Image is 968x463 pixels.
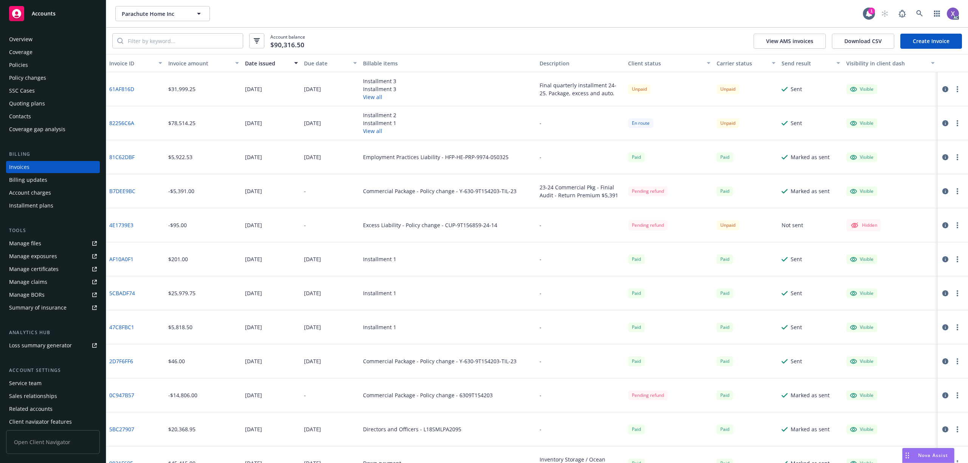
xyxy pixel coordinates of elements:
div: Policies [9,59,28,71]
a: Account charges [6,187,100,199]
div: Not sent [782,221,803,229]
div: Marked as sent [791,391,830,399]
div: Unpaid [717,220,739,230]
button: View AMS invoices [754,34,826,49]
button: Parachute Home Inc [115,6,210,21]
div: Coverage gap analysis [9,123,65,135]
div: Paid [717,288,733,298]
span: Open Client Navigator [6,430,100,454]
span: Paid [717,254,733,264]
div: Paid [628,254,645,264]
div: Client status [628,59,702,67]
a: Manage exposures [6,250,100,262]
a: Quoting plans [6,98,100,110]
div: - [304,221,306,229]
div: $5,818.50 [168,323,192,331]
div: - [304,187,306,195]
div: Visible [850,188,873,195]
div: Sent [791,85,802,93]
div: Manage exposures [9,250,57,262]
div: Excess Liability - Policy change - CUP-9T156859-24-14 [363,221,497,229]
div: - [540,357,541,365]
div: - [540,153,541,161]
div: [DATE] [245,323,262,331]
a: Invoices [6,161,100,173]
a: Service team [6,377,100,389]
a: Overview [6,33,100,45]
button: Nova Assist [902,448,954,463]
div: Sent [791,357,802,365]
div: $46.00 [168,357,185,365]
div: Installment 3 [363,85,396,93]
a: Coverage gap analysis [6,123,100,135]
button: View all [363,127,396,135]
div: [DATE] [245,153,262,161]
div: [DATE] [245,255,262,263]
div: Paid [717,322,733,332]
div: [DATE] [304,153,321,161]
div: Visible [850,154,873,161]
div: Sent [791,289,802,297]
div: Coverage [9,46,33,58]
a: Contacts [6,110,100,122]
div: Billable items [363,59,534,67]
div: Final quarterly installment 24-25. Package, excess and auto. [540,81,622,97]
a: Manage certificates [6,263,100,275]
div: Manage certificates [9,263,59,275]
div: [DATE] [304,289,321,297]
div: $31,999.25 [168,85,195,93]
a: Installment plans [6,200,100,212]
div: Employment Practices Liability - HFP-HE-PRP-9974-050325 [363,153,509,161]
div: Policy changes [9,72,46,84]
div: Visible [850,426,873,433]
a: AF10A0F1 [109,255,133,263]
div: [DATE] [304,357,321,365]
button: Visibility in client dash [843,54,938,72]
div: Paid [628,152,645,162]
div: - [540,425,541,433]
div: Invoice ID [109,59,154,67]
div: Installment 1 [363,289,396,297]
button: Date issued [242,54,301,72]
div: Quoting plans [9,98,45,110]
div: Installment 1 [363,119,396,127]
div: Date issued [245,59,290,67]
div: Visible [850,358,873,365]
div: [DATE] [304,85,321,93]
div: Visible [850,324,873,331]
div: -$95.00 [168,221,187,229]
div: Loss summary generator [9,339,72,352]
div: Carrier status [717,59,767,67]
div: Directors and Officers - L18SMLPA2095 [363,425,461,433]
button: Client status [625,54,714,72]
div: En route [628,118,653,128]
a: 5BC27907 [109,425,134,433]
div: Paid [628,356,645,366]
div: 23-24 Commercial Pkg - Finial Audit - Return Premium $5,391 [540,183,622,199]
svg: Search [117,38,123,44]
div: Paid [628,322,645,332]
span: Paid [628,424,645,434]
div: Unpaid [717,118,739,128]
div: Visibility in client dash [846,59,926,67]
div: Summary of insurance [9,302,67,314]
div: Sent [791,323,802,331]
div: Paid [628,288,645,298]
div: Visible [850,86,873,93]
div: [DATE] [304,255,321,263]
button: Description [537,54,625,72]
a: 4E1739E3 [109,221,133,229]
a: Report a Bug [895,6,910,21]
div: Pending refund [628,220,668,230]
div: - [540,255,541,263]
div: Drag to move [903,448,912,463]
div: - [540,221,541,229]
span: $90,316.50 [270,40,304,50]
div: Paid [717,186,733,196]
button: Billable items [360,54,537,72]
div: - [304,391,306,399]
div: [DATE] [245,289,262,297]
